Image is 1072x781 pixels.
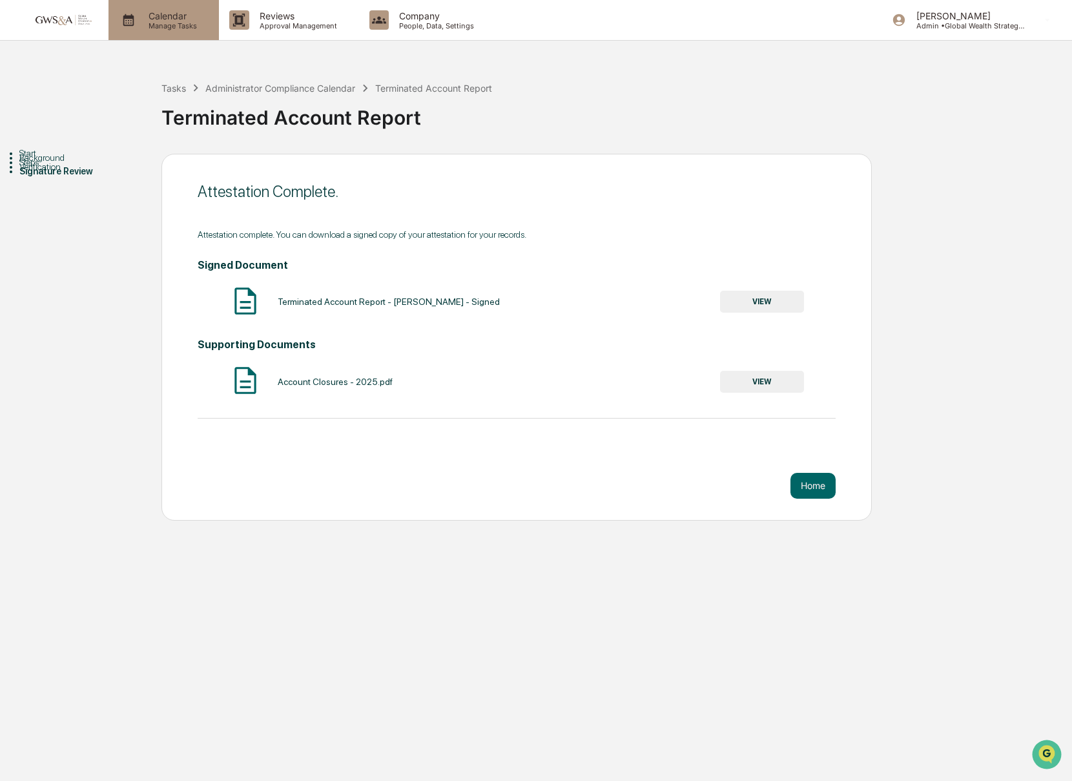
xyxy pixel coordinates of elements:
[198,259,836,271] h4: Signed Document
[906,21,1026,30] p: Admin • Global Wealth Strategies Associates
[8,158,88,181] a: 🖐️Preclearance
[138,10,203,21] p: Calendar
[906,10,1026,21] p: [PERSON_NAME]
[31,14,93,26] img: logo
[205,83,355,94] div: Administrator Compliance Calendar
[26,163,83,176] span: Preclearance
[13,99,36,122] img: 1746055101610-c473b297-6a78-478c-a979-82029cc54cd1
[278,377,393,387] div: Account Closures - 2025.pdf
[720,371,804,393] button: VIEW
[26,187,81,200] span: Data Lookup
[278,297,500,307] div: Terminated Account Report - [PERSON_NAME] - Signed
[88,158,165,181] a: 🗄️Attestations
[19,148,161,158] div: Start
[91,218,156,229] a: Powered byPylon
[198,338,836,351] h4: Supporting Documents
[138,21,203,30] p: Manage Tasks
[13,189,23,199] div: 🔎
[161,83,186,94] div: Tasks
[720,291,804,313] button: VIEW
[198,182,836,201] div: Attestation Complete.
[44,112,169,122] div: We're offline, we'll be back soon
[249,10,344,21] p: Reviews
[19,157,161,167] div: Steps
[220,103,235,118] button: Start new chat
[107,163,160,176] span: Attestations
[198,229,836,240] div: Attestation complete. You can download a signed copy of your attestation for your records.
[249,21,344,30] p: Approval Management
[44,99,212,112] div: Start new chat
[129,219,156,229] span: Pylon
[19,152,161,163] div: Background
[19,161,161,172] div: Verification
[389,10,480,21] p: Company
[790,473,836,499] button: Home
[375,83,492,94] div: Terminated Account Report
[229,364,262,397] img: Document Icon
[19,166,161,176] div: Signature Review
[389,21,480,30] p: People, Data, Settings
[1031,738,1066,773] iframe: Open customer support
[229,285,262,317] img: Document Icon
[8,182,87,205] a: 🔎Data Lookup
[161,96,1066,129] div: Terminated Account Report
[13,27,235,48] p: How can we help?
[13,164,23,174] div: 🖐️
[94,164,104,174] div: 🗄️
